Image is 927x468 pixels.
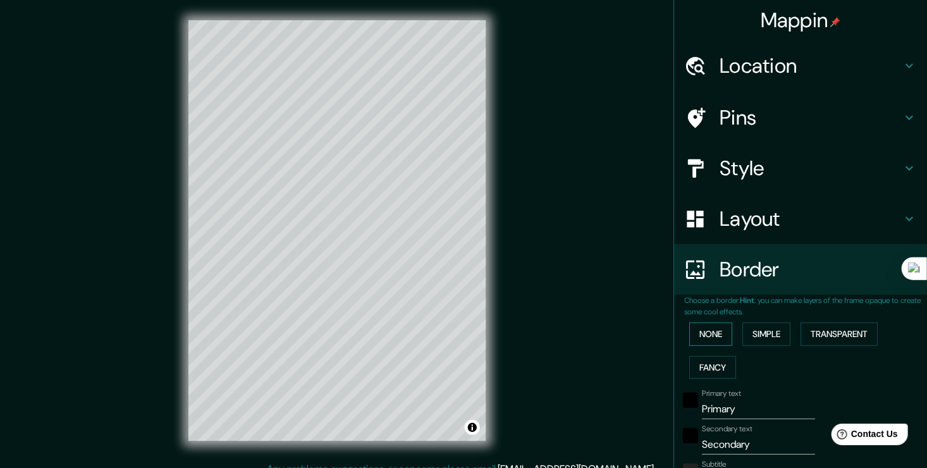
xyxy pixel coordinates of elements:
[674,92,927,143] div: Pins
[720,53,902,78] h4: Location
[465,420,480,435] button: Toggle attribution
[689,356,736,379] button: Fancy
[761,8,841,33] h4: Mappin
[830,17,840,27] img: pin-icon.png
[720,206,902,231] h4: Layout
[742,323,790,346] button: Simple
[674,194,927,244] div: Layout
[684,295,927,317] p: Choose a border. : you can make layers of the frame opaque to create some cool effects.
[674,143,927,194] div: Style
[740,295,754,305] b: Hint
[801,323,878,346] button: Transparent
[702,388,741,399] label: Primary text
[814,419,913,454] iframe: Help widget launcher
[720,257,902,282] h4: Border
[683,393,698,408] button: black
[720,105,902,130] h4: Pins
[683,428,698,443] button: black
[674,40,927,91] div: Location
[689,323,732,346] button: None
[702,424,752,434] label: Secondary text
[720,156,902,181] h4: Style
[674,244,927,295] div: Border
